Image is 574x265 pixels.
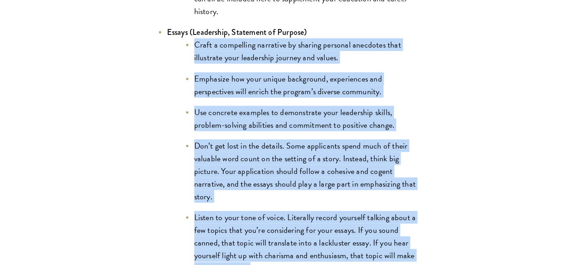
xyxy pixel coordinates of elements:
li: Don’t get lost in the details. Some applicants spend much of their valuable word count on the set... [185,140,417,203]
li: Use concrete examples to demonstrate your leadership skills, problem-solving abilities and commit... [185,106,417,131]
li: Emphasize how your unique background, experiences and perspectives will enrich the program’s dive... [185,72,417,98]
strong: Essays (Leadership, Statement of Purpose) [167,26,307,38]
li: Craft a compelling narrative by sharing personal anecdotes that illustrate your leadership journe... [185,39,417,64]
